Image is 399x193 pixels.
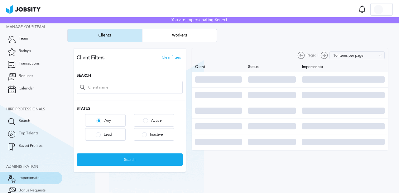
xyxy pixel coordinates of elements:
div: Manage your team [6,25,62,29]
span: Transactions [19,61,40,66]
div: Search [77,154,182,166]
th: Impersonate [299,62,388,72]
span: Bonuses [19,74,33,78]
button: Lead [85,128,126,141]
span: Saved Profiles [19,144,42,148]
button: Workers [142,29,217,42]
div: Active [148,118,165,123]
img: ab4bad089aa723f57921c736e9817d99.png [6,5,41,14]
button: Active [134,114,174,127]
h3: Status [77,107,183,111]
h3: Search [77,74,183,78]
span: Ratings [19,49,31,53]
span: Top Talents [19,131,38,136]
div: Inactive [147,133,166,137]
button: Search [77,153,183,166]
span: Bonus Requests [19,188,46,193]
span: Page: 1 [306,53,319,58]
th: Status [245,62,299,72]
span: Team [19,36,28,41]
span: Impersonate [19,176,40,180]
div: Hire Professionals [6,107,62,112]
button: Inactive [134,128,174,141]
div: Administration [6,165,62,169]
h3: Client Filters [77,55,104,60]
span: Calendar [19,86,34,91]
button: Clear filters [160,55,183,60]
div: Any [101,118,114,123]
button: Clients [67,29,142,42]
button: Any [85,114,126,127]
span: Search [19,119,30,123]
input: Client name... [77,81,182,94]
th: Client [192,62,245,72]
div: Lead [101,133,115,137]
